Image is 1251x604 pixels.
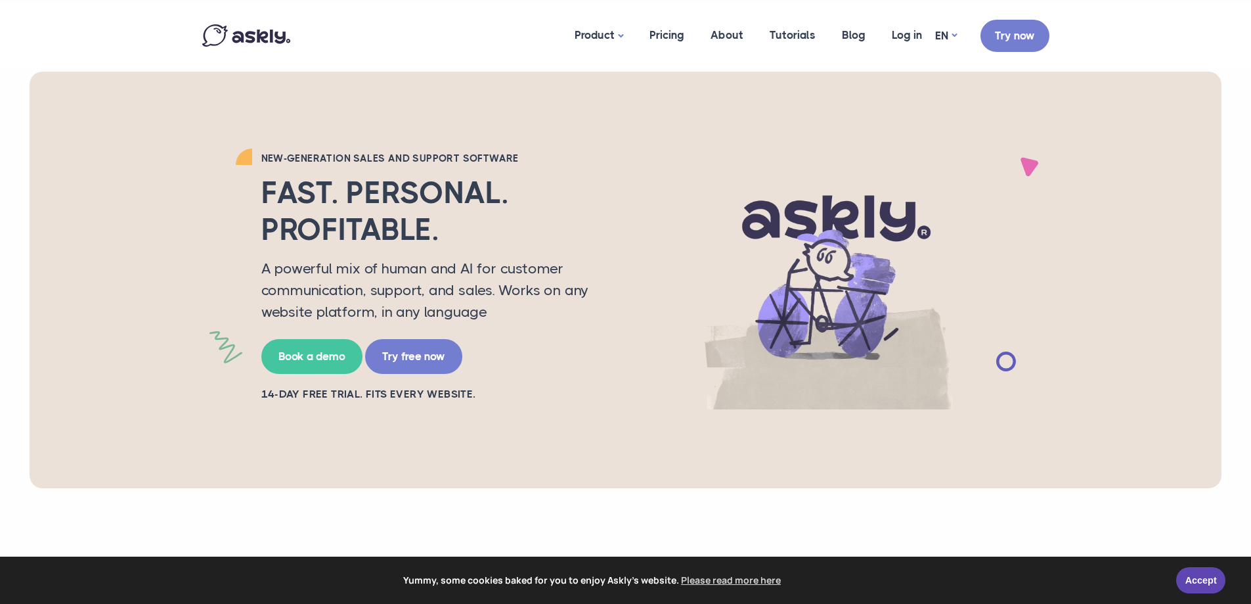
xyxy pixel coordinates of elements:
a: Accept [1176,567,1225,593]
a: Log in [879,3,935,67]
a: Book a demo [261,339,362,374]
p: A powerful mix of human and AI for customer communication, support, and sales. Works on any websi... [261,258,603,323]
span: Yummy, some cookies baked for you to enjoy Askly's website. [19,570,1167,590]
h2: Fast. Personal. Profitable. [261,175,603,247]
a: learn more about cookies [679,570,783,590]
a: Tutorials [757,3,829,67]
a: Blog [829,3,879,67]
h2: 14-day free trial. Fits every website. [261,387,603,402]
a: EN [935,26,957,45]
h2: New-generation sales and support software [261,152,603,165]
img: Askly [202,24,290,47]
a: About [697,3,757,67]
a: Product [561,3,636,68]
a: Try free now [365,339,462,374]
a: Try now [980,20,1049,52]
img: AI multilingual chat [623,151,1036,409]
a: Pricing [636,3,697,67]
